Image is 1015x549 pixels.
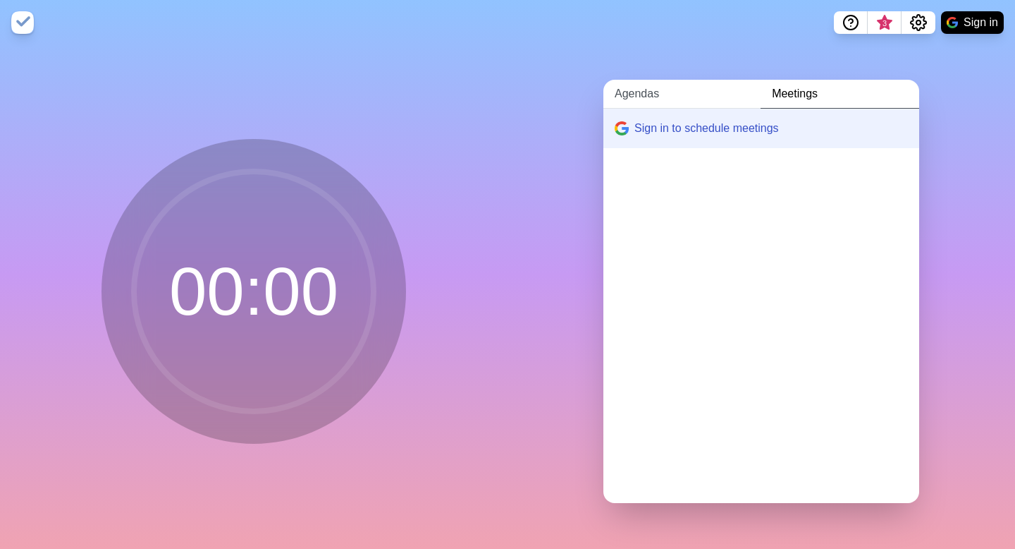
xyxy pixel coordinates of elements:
img: google logo [615,121,629,135]
span: 3 [879,18,890,29]
img: google logo [947,17,958,28]
button: Settings [902,11,935,34]
button: Sign in [941,11,1004,34]
img: timeblocks logo [11,11,34,34]
button: Help [834,11,868,34]
a: Agendas [603,80,761,109]
a: Meetings [761,80,919,109]
button: Sign in to schedule meetings [603,109,919,148]
button: What’s new [868,11,902,34]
